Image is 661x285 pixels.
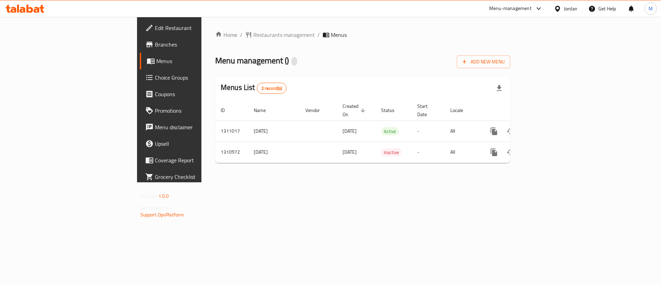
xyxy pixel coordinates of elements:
[486,144,502,161] button: more
[248,142,300,163] td: [DATE]
[489,4,532,13] div: Menu-management
[564,5,577,12] div: Jordan
[502,123,519,140] button: Change Status
[140,20,248,36] a: Edit Restaurant
[343,126,357,135] span: [DATE]
[245,31,315,39] a: Restaurants management
[343,147,357,156] span: [DATE]
[381,128,399,135] span: Active
[140,210,184,219] a: Support.OpsPlatform
[381,149,402,156] span: Inactive
[140,86,248,102] a: Coupons
[140,119,248,135] a: Menu disclaimer
[140,169,248,185] a: Grocery Checklist
[317,31,320,39] li: /
[305,106,329,114] span: Vendor
[140,69,248,86] a: Choice Groups
[412,142,445,163] td: -
[462,58,505,66] span: Add New Menu
[215,100,557,163] table: enhanced table
[491,80,507,96] div: Export file
[155,156,242,164] span: Coverage Report
[215,53,289,68] span: Menu management ( )
[155,173,242,181] span: Grocery Checklist
[331,31,347,39] span: Menus
[155,106,242,115] span: Promotions
[215,31,510,39] nav: breadcrumb
[140,152,248,169] a: Coverage Report
[417,102,437,119] span: Start Date
[480,100,557,121] th: Actions
[158,192,169,201] span: 1.0.0
[140,102,248,119] a: Promotions
[450,106,472,114] span: Locale
[156,57,242,65] span: Menus
[140,192,157,201] span: Version:
[155,40,242,49] span: Branches
[457,55,510,68] button: Add New Menu
[140,135,248,152] a: Upsell
[155,73,242,82] span: Choice Groups
[343,102,367,119] span: Created On
[253,31,315,39] span: Restaurants management
[649,5,653,12] span: M
[155,140,242,148] span: Upsell
[412,121,445,142] td: -
[486,123,502,140] button: more
[155,24,242,32] span: Edit Restaurant
[257,83,287,94] div: Total records count
[445,121,480,142] td: All
[221,82,286,94] h2: Menus List
[257,85,286,92] span: 2 record(s)
[254,106,275,114] span: Name
[140,53,248,69] a: Menus
[140,203,172,212] span: Get support on:
[155,123,242,131] span: Menu disclaimer
[248,121,300,142] td: [DATE]
[140,36,248,53] a: Branches
[502,144,519,161] button: Change Status
[381,106,403,114] span: Status
[445,142,480,163] td: All
[155,90,242,98] span: Coupons
[221,106,234,114] span: ID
